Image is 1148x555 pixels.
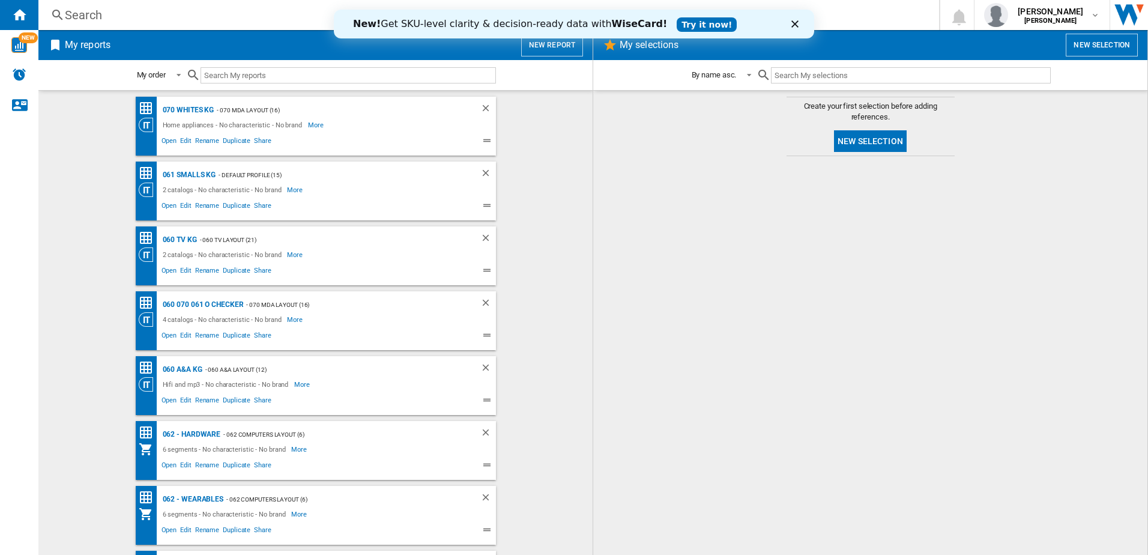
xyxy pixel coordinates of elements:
[480,232,496,247] div: Delete
[221,135,252,150] span: Duplicate
[178,330,193,344] span: Edit
[160,168,216,183] div: 061 Smalls KG
[480,297,496,312] div: Delete
[139,442,160,456] div: My Assortment
[160,395,179,409] span: Open
[252,459,273,474] span: Share
[220,427,456,442] div: - 062 Computers Layout (6)
[252,395,273,409] span: Share
[214,103,456,118] div: - 070 MDA layout (16)
[252,265,273,279] span: Share
[139,507,160,521] div: My Assortment
[160,312,288,327] div: 4 catalogs - No characteristic - No brand
[178,200,193,214] span: Edit
[984,3,1008,27] img: profile.jpg
[139,183,160,197] div: Category View
[193,330,221,344] span: Rename
[480,103,496,118] div: Delete
[160,492,224,507] div: 062 - Wearables
[139,231,160,246] div: Price Matrix
[1018,5,1083,17] span: [PERSON_NAME]
[291,507,309,521] span: More
[139,377,160,392] div: Category View
[178,524,193,539] span: Edit
[178,265,193,279] span: Edit
[287,183,304,197] span: More
[193,395,221,409] span: Rename
[201,67,496,83] input: Search My reports
[178,459,193,474] span: Edit
[139,490,160,505] div: Price Matrix
[221,330,252,344] span: Duplicate
[252,200,273,214] span: Share
[221,265,252,279] span: Duplicate
[160,232,197,247] div: 060 TV KG
[139,118,160,132] div: Category View
[12,67,26,82] img: alerts-logo.svg
[202,362,456,377] div: - 060 A&A Layout (12)
[160,103,214,118] div: 070 Whites KG
[160,247,288,262] div: 2 catalogs - No characteristic - No brand
[160,377,295,392] div: Hifi and mp3 - No characteristic - No brand
[243,297,456,312] div: - 070 MDA layout (16)
[139,166,160,181] div: Price Matrix
[223,492,456,507] div: - 062 Computers Layout (6)
[160,265,179,279] span: Open
[193,459,221,474] span: Rename
[521,34,583,56] button: New report
[221,200,252,214] span: Duplicate
[19,32,38,43] span: NEW
[160,427,221,442] div: 062 - Hardware
[291,442,309,456] span: More
[139,312,160,327] div: Category View
[1066,34,1138,56] button: New selection
[178,135,193,150] span: Edit
[11,37,27,53] img: wise-card.svg
[160,524,179,539] span: Open
[160,442,292,456] div: 6 segments - No characteristic - No brand
[252,135,273,150] span: Share
[160,459,179,474] span: Open
[62,34,113,56] h2: My reports
[193,200,221,214] span: Rename
[834,130,907,152] button: New selection
[160,183,288,197] div: 2 catalogs - No characteristic - No brand
[193,524,221,539] span: Rename
[160,135,179,150] span: Open
[216,168,456,183] div: - Default profile (15)
[139,247,160,262] div: Category View
[1024,17,1077,25] b: [PERSON_NAME]
[139,296,160,311] div: Price Matrix
[137,70,166,79] div: My order
[480,168,496,183] div: Delete
[160,330,179,344] span: Open
[193,265,221,279] span: Rename
[193,135,221,150] span: Rename
[287,247,304,262] span: More
[458,11,470,18] div: Close
[160,362,202,377] div: 060 A&A KG
[287,312,304,327] span: More
[139,425,160,440] div: Price Matrix
[160,507,292,521] div: 6 segments - No characteristic - No brand
[308,118,325,132] span: More
[139,101,160,116] div: Price Matrix
[480,492,496,507] div: Delete
[787,101,955,123] span: Create your first selection before adding references.
[294,377,312,392] span: More
[65,7,908,23] div: Search
[221,395,252,409] span: Duplicate
[139,360,160,375] div: Price Matrix
[197,232,456,247] div: - 060 TV Layout (21)
[221,524,252,539] span: Duplicate
[178,395,193,409] span: Edit
[617,34,681,56] h2: My selections
[771,67,1050,83] input: Search My selections
[221,459,252,474] span: Duplicate
[160,118,308,132] div: Home appliances - No characteristic - No brand
[334,10,814,38] iframe: Intercom live chat banner
[160,297,244,312] div: 060 070 061 O Checker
